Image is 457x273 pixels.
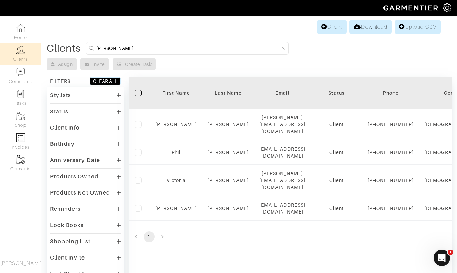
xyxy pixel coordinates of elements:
iframe: Intercom live chat [434,250,450,266]
div: Products Not Owned [50,189,110,196]
span: 1 [448,250,453,255]
div: Phone [368,90,414,96]
div: [EMAIL_ADDRESS][DOMAIN_NAME] [259,201,305,215]
a: [PERSON_NAME] [207,178,249,183]
nav: pagination navigation [129,231,452,242]
div: Client Invite [50,254,85,261]
div: Client [316,121,357,128]
img: reminder-icon-8004d30b9f0a5d33ae49ab947aed9ed385cf756f9e5892f1edd6e32f2345188e.png [16,90,25,98]
img: gear-icon-white-bd11855cb880d31180b6d7d6211b90ccbf57a29d726f0c71d8c61bd08dd39cc2.png [443,3,451,12]
th: Toggle SortBy [150,77,202,109]
div: [PHONE_NUMBER] [368,121,414,128]
div: Reminders [50,206,81,213]
button: CLEAR ALL [90,77,121,85]
a: Phil [172,150,181,155]
div: Last Name [207,90,249,96]
button: page 1 [144,231,155,242]
th: Toggle SortBy [202,77,254,109]
div: FILTERS [50,78,70,85]
div: Birthday [50,141,75,148]
div: Shopping List [50,238,90,245]
a: [PERSON_NAME] [155,206,197,211]
div: CLEAR ALL [93,78,118,85]
div: Status [316,90,357,96]
th: Toggle SortBy [311,77,362,109]
a: [PERSON_NAME] [207,206,249,211]
img: clients-icon-6bae9207a08558b7cb47a8932f037763ab4055f8c8b6bfacd5dc20c3e0201464.png [16,46,25,54]
div: First Name [155,90,197,96]
div: Status [50,108,68,115]
img: dashboard-icon-dbcd8f5a0b271acd01030246c82b418ddd0df26cd7fceb0bd07c9910d44c42f6.png [16,24,25,32]
img: garments-icon-b7da505a4dc4fd61783c78ac3ca0ef83fa9d6f193b1c9dc38574b1d14d53ca28.png [16,155,25,164]
div: [PHONE_NUMBER] [368,205,414,212]
div: Client [316,149,357,156]
div: [PERSON_NAME][EMAIL_ADDRESS][DOMAIN_NAME] [259,170,305,191]
div: Client Info [50,124,80,131]
div: [PHONE_NUMBER] [368,177,414,184]
img: comment-icon-a0a6a9ef722e966f86d9cbdc48e553b5cf19dbc54f86b18d962a5391bc8f6eb6.png [16,68,25,76]
a: [PERSON_NAME] [155,122,197,127]
div: [PHONE_NUMBER] [368,149,414,156]
a: Upload CSV [395,20,441,34]
div: [EMAIL_ADDRESS][DOMAIN_NAME] [259,145,305,159]
div: Client [316,177,357,184]
div: [PERSON_NAME][EMAIL_ADDRESS][DOMAIN_NAME] [259,114,305,135]
img: garmentier-logo-header-white-b43fb05a5012e4ada735d5af1a66efaba907eab6374d6393d1fbf88cb4ef424d.png [380,2,443,14]
div: Clients [47,45,81,52]
a: Client [317,20,347,34]
div: Anniversary Date [50,157,100,164]
div: Look Books [50,222,84,229]
div: Stylists [50,92,71,99]
a: Download [349,20,392,34]
a: [PERSON_NAME] [207,122,249,127]
img: orders-icon-0abe47150d42831381b5fb84f609e132dff9fe21cb692f30cb5eec754e2cba89.png [16,133,25,142]
a: Victoria [167,178,185,183]
img: garments-icon-b7da505a4dc4fd61783c78ac3ca0ef83fa9d6f193b1c9dc38574b1d14d53ca28.png [16,112,25,120]
div: Products Owned [50,173,98,180]
div: Email [259,90,305,96]
div: Client [316,205,357,212]
a: [PERSON_NAME] [207,150,249,155]
input: Search by name, email, phone, city, or state [96,44,280,53]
